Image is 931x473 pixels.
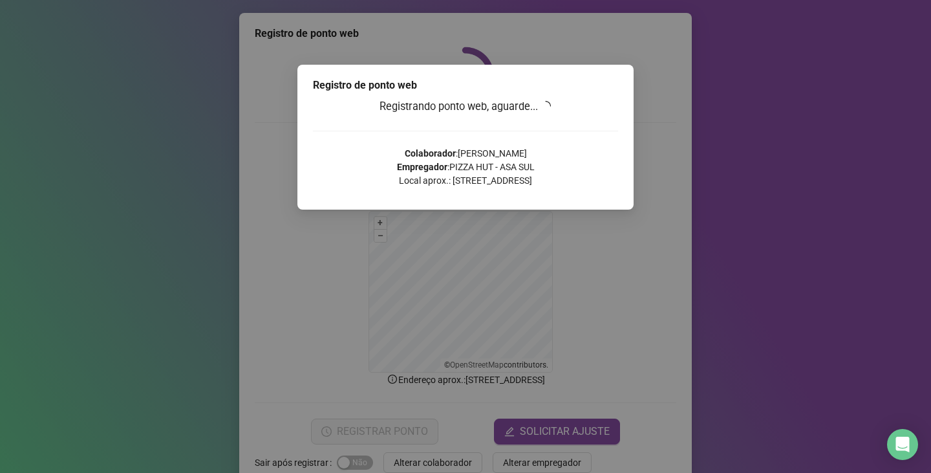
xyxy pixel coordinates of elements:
[313,147,618,188] p: : [PERSON_NAME] : PIZZA HUT - ASA SUL Local aprox.: [STREET_ADDRESS]
[405,148,456,159] strong: Colaborador
[313,78,618,93] div: Registro de ponto web
[313,98,618,115] h3: Registrando ponto web, aguarde...
[397,162,447,172] strong: Empregador
[540,101,551,111] span: loading
[887,429,918,460] div: Open Intercom Messenger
